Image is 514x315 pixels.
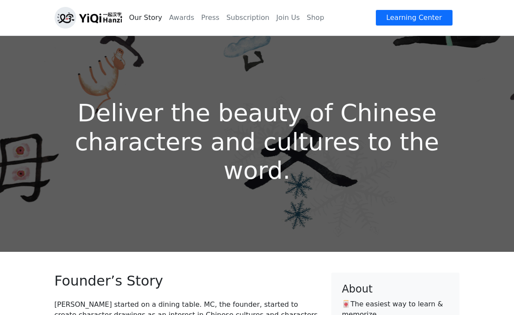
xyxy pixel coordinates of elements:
img: logo_h.png [55,7,122,29]
a: Join Us [273,9,303,26]
h1: Deliver the beauty of Chinese characters and cultures to the word. [49,99,465,185]
a: Press [198,9,223,26]
h2: Founder’s Story [55,273,321,289]
h4: About [342,283,449,296]
a: Shop [303,9,327,26]
a: Subscription [223,9,273,26]
a: Awards [166,9,198,26]
a: Our Story [126,9,166,26]
a: Learning Center [375,10,453,26]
